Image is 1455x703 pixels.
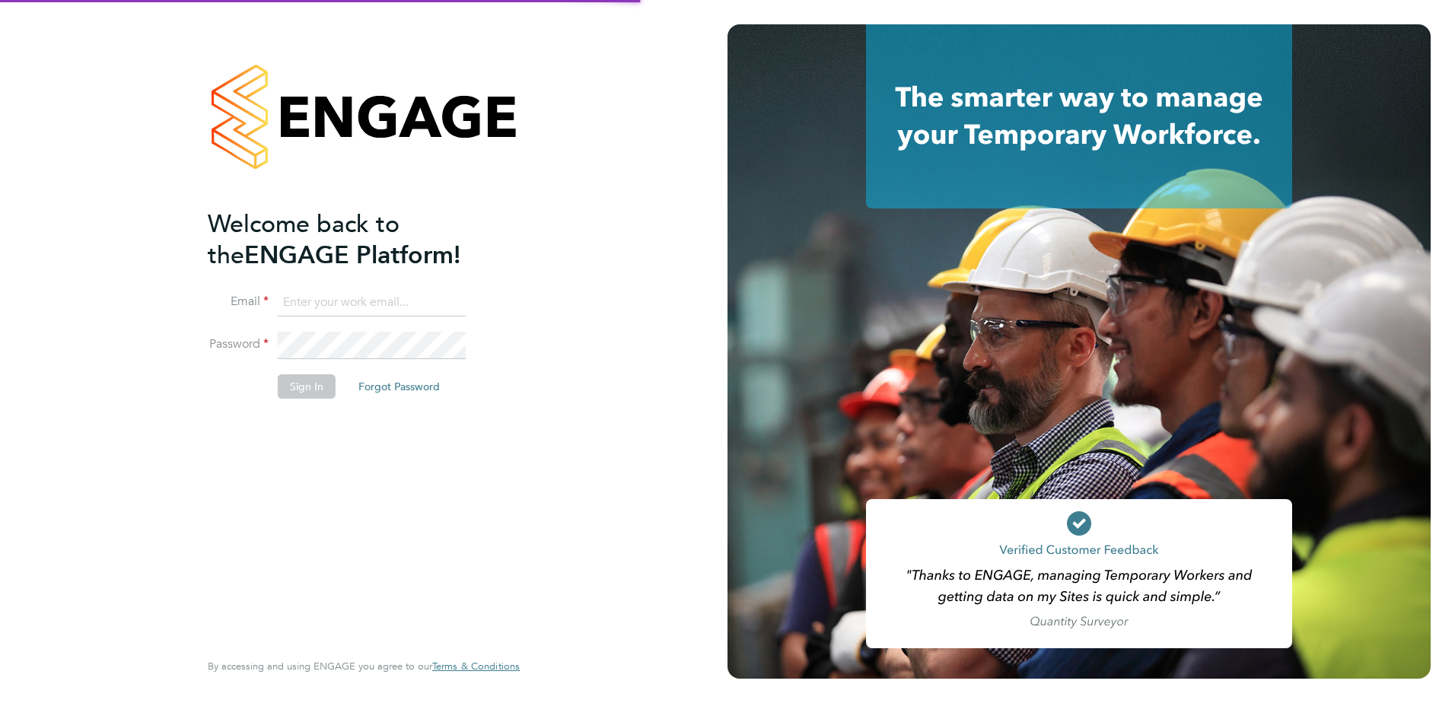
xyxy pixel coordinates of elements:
[346,374,452,399] button: Forgot Password
[432,660,520,673] a: Terms & Conditions
[278,289,466,317] input: Enter your work email...
[208,209,400,270] span: Welcome back to the
[208,660,520,673] span: By accessing and using ENGAGE you agree to our
[208,208,505,271] h2: ENGAGE Platform!
[208,336,269,352] label: Password
[278,374,336,399] button: Sign In
[208,294,269,310] label: Email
